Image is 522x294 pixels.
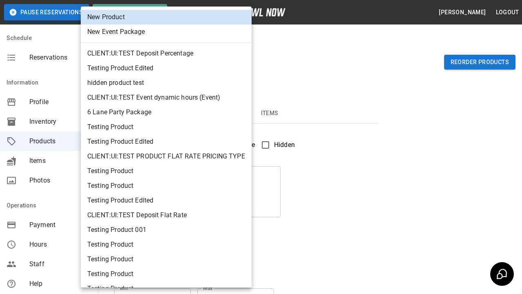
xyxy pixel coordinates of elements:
li: hidden product test [81,76,252,90]
li: Testing Product 001 [81,223,252,237]
li: Testing Product [81,178,252,193]
li: Testing Product [81,237,252,252]
li: CLIENT:UI:TEST Event dynamic hours (Event) [81,90,252,105]
li: 6 Lane Party Package [81,105,252,120]
li: CLIENT:UI:TEST Deposit Percentage [81,46,252,61]
li: Testing Product Edited [81,193,252,208]
li: New Event Package [81,24,252,39]
li: Testing Product [81,252,252,267]
li: Testing Product [81,120,252,134]
li: Testing Product Edited [81,134,252,149]
li: New Product [81,10,252,24]
li: CLIENT:UI:TEST Deposit Flat Rate [81,208,252,223]
li: Testing Product [81,267,252,281]
li: Testing Product [81,164,252,178]
li: CLIENT:UI:TEST PRODUCT FLAT RATE PRICING TYPE [81,149,252,164]
li: Testing Product Edited [81,61,252,76]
